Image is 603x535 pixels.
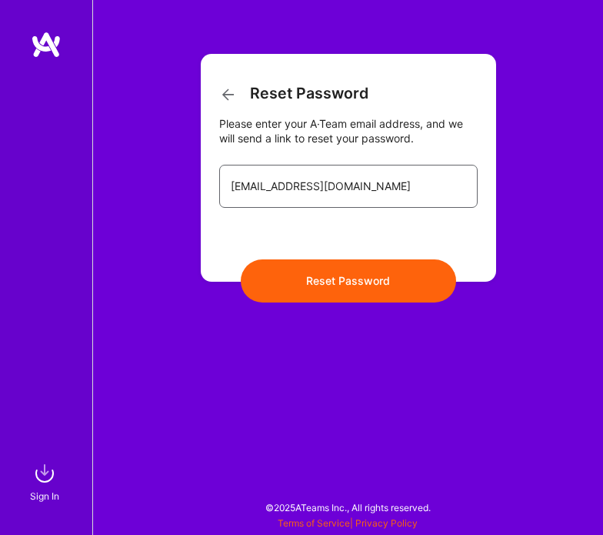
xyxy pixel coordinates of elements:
[32,458,60,504] a: sign inSign In
[219,116,478,146] div: Please enter your A·Team email address, and we will send a link to reset your password.
[278,517,350,529] a: Terms of Service
[219,85,238,104] i: icon ArrowBack
[355,517,418,529] a: Privacy Policy
[92,489,603,527] div: © 2025 ATeams Inc., All rights reserved.
[231,168,466,205] input: Email...
[30,489,59,504] div: Sign In
[241,259,456,303] button: Reset Password
[29,458,60,489] img: sign in
[219,85,368,104] h3: Reset Password
[278,517,418,529] span: |
[31,31,62,59] img: logo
